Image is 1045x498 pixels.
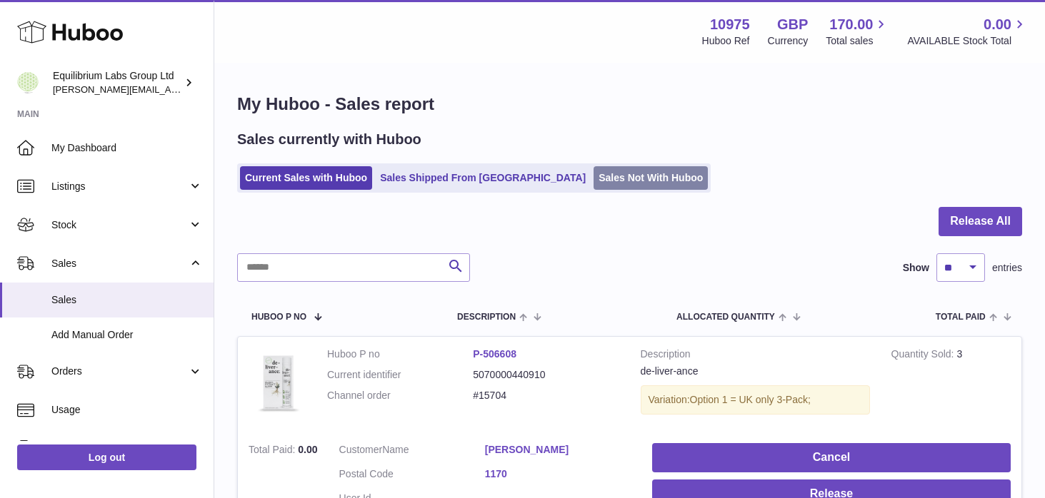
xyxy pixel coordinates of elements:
[51,141,203,155] span: My Dashboard
[473,389,619,402] dd: #15704
[51,293,203,307] span: Sales
[240,166,372,190] a: Current Sales with Huboo
[485,467,631,481] a: 1170
[327,368,473,382] dt: Current identifier
[777,15,808,34] strong: GBP
[891,348,957,363] strong: Quantity Sold
[237,93,1022,116] h1: My Huboo - Sales report
[702,34,750,48] div: Huboo Ref
[51,328,203,342] span: Add Manual Order
[51,365,188,378] span: Orders
[939,207,1022,236] button: Release All
[298,444,317,455] span: 0.00
[457,312,516,322] span: Description
[249,347,306,418] img: 3PackDeliverance_Front.jpg
[237,130,421,149] h2: Sales currently with Huboo
[594,166,708,190] a: Sales Not With Huboo
[826,34,889,48] span: Total sales
[339,467,485,484] dt: Postal Code
[473,368,619,382] dd: 5070000440910
[339,444,383,455] span: Customer
[652,443,1011,472] button: Cancel
[936,312,986,322] span: Total paid
[984,15,1011,34] span: 0.00
[17,444,196,470] a: Log out
[51,180,188,193] span: Listings
[51,257,188,270] span: Sales
[249,444,298,459] strong: Total Paid
[710,15,750,34] strong: 10975
[907,34,1028,48] span: AVAILABLE Stock Total
[641,385,870,415] div: Variation:
[829,15,873,34] span: 170.00
[51,403,203,417] span: Usage
[51,218,188,232] span: Stock
[485,443,631,457] a: [PERSON_NAME]
[907,15,1028,48] a: 0.00 AVAILABLE Stock Total
[473,348,516,360] a: P-506608
[327,389,473,402] dt: Channel order
[641,365,870,378] div: de-liver-ance
[251,312,306,322] span: Huboo P no
[676,312,775,322] span: ALLOCATED Quantity
[881,337,1021,432] td: 3
[768,34,809,48] div: Currency
[339,443,485,460] dt: Name
[690,394,811,405] span: Option 1 = UK only 3-Pack;
[17,72,39,93] img: h.woodrow@theliverclinic.com
[53,83,286,95] span: [PERSON_NAME][EMAIL_ADDRESS][DOMAIN_NAME]
[641,347,870,365] strong: Description
[327,347,473,361] dt: Huboo P no
[903,261,929,275] label: Show
[53,69,181,96] div: Equilibrium Labs Group Ltd
[375,166,591,190] a: Sales Shipped From [GEOGRAPHIC_DATA]
[826,15,889,48] a: 170.00 Total sales
[992,261,1022,275] span: entries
